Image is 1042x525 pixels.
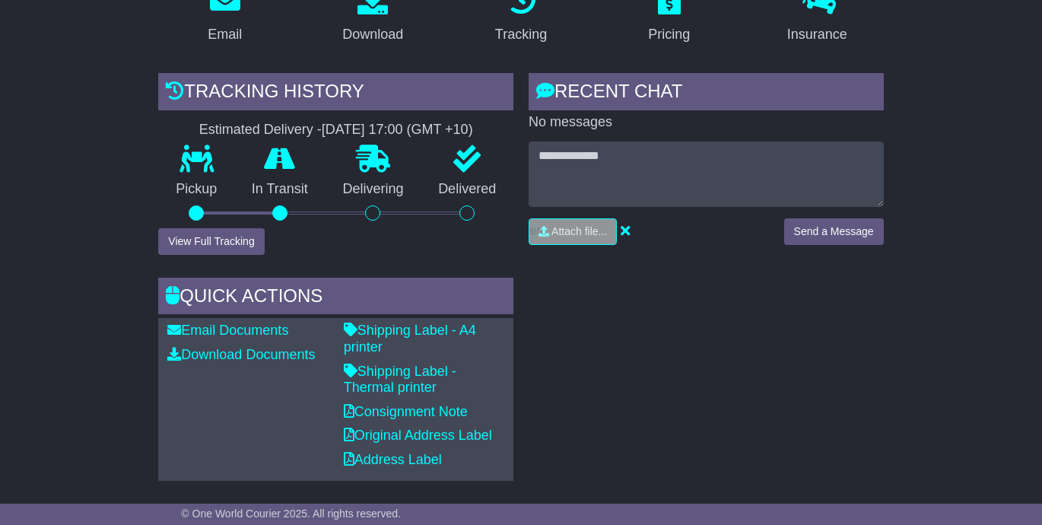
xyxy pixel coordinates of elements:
div: RECENT CHAT [529,73,884,114]
a: Email Documents [167,323,288,338]
p: Delivered [421,181,513,198]
div: Email [208,24,242,45]
div: Pricing [648,24,690,45]
div: Tracking [495,24,547,45]
div: Estimated Delivery - [158,122,513,138]
button: View Full Tracking [158,228,264,255]
a: Shipping Label - Thermal printer [344,364,456,396]
p: Delivering [326,181,421,198]
button: Send a Message [784,218,884,245]
div: Quick Actions [158,278,513,319]
p: In Transit [234,181,326,198]
div: Insurance [787,24,847,45]
a: Address Label [344,452,442,467]
a: Consignment Note [344,404,468,419]
span: © One World Courier 2025. All rights reserved. [181,508,401,520]
a: Original Address Label [344,428,492,443]
div: [DATE] 17:00 (GMT +10) [322,122,473,138]
p: No messages [529,114,884,131]
div: Download [342,24,403,45]
a: Shipping Label - A4 printer [344,323,476,355]
a: Download Documents [167,347,315,362]
p: Pickup [158,181,234,198]
div: Tracking history [158,73,513,114]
